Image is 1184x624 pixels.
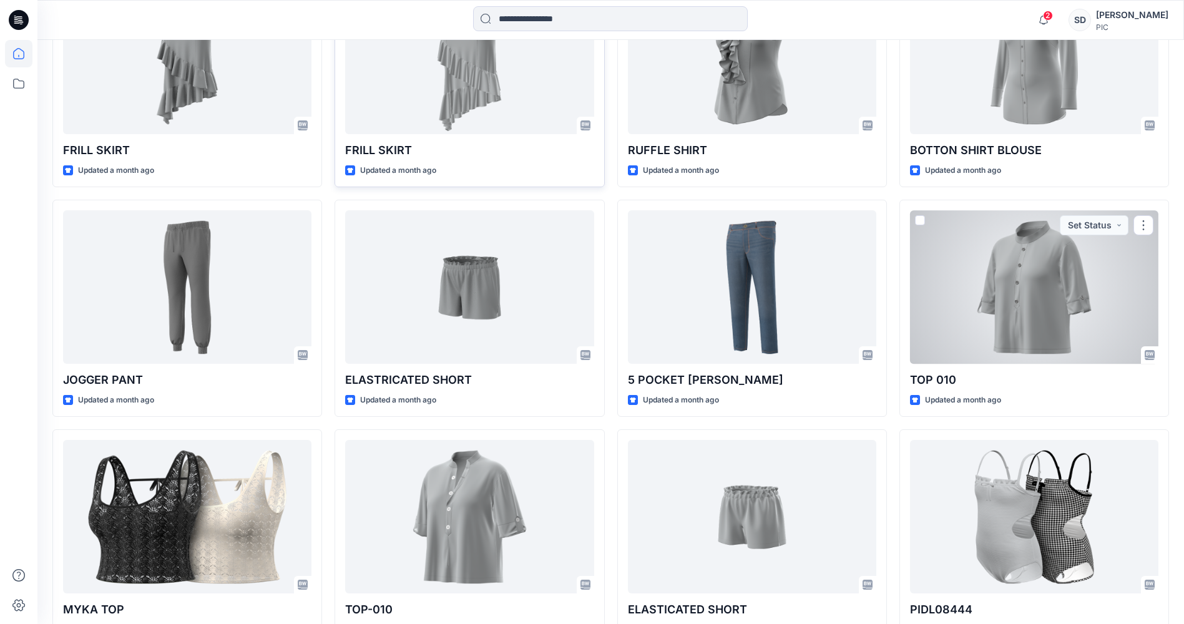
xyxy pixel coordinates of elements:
p: Updated a month ago [925,394,1001,407]
a: PIDL08444 [910,440,1158,593]
p: MYKA TOP [63,601,311,618]
p: FRILL SKIRT [345,142,594,159]
div: [PERSON_NAME] [1096,7,1168,22]
a: JOGGER PANT [63,210,311,363]
p: ELASTRICATED SHORT [345,371,594,389]
p: RUFFLE SHIRT [628,142,876,159]
p: Updated a month ago [78,164,154,177]
p: ELASTICATED SHORT [628,601,876,618]
p: FRILL SKIRT [63,142,311,159]
p: Updated a month ago [643,164,719,177]
p: TOP 010 [910,371,1158,389]
a: MYKA TOP [63,440,311,593]
p: PIDL08444 [910,601,1158,618]
a: ELASTRICATED SHORT [345,210,594,363]
div: SD [1069,9,1091,31]
span: 2 [1043,11,1053,21]
p: Updated a month ago [360,164,436,177]
a: ELASTICATED SHORT [628,440,876,593]
a: TOP 010 [910,210,1158,363]
p: Updated a month ago [643,394,719,407]
p: BOTTON SHIRT BLOUSE [910,142,1158,159]
p: 5 POCKET [PERSON_NAME] [628,371,876,389]
a: TOP-010 [345,440,594,593]
p: Updated a month ago [78,394,154,407]
p: JOGGER PANT [63,371,311,389]
p: Updated a month ago [360,394,436,407]
p: Updated a month ago [925,164,1001,177]
p: TOP-010 [345,601,594,618]
div: PIC [1096,22,1168,32]
a: 5 POCKET JEAN [628,210,876,363]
